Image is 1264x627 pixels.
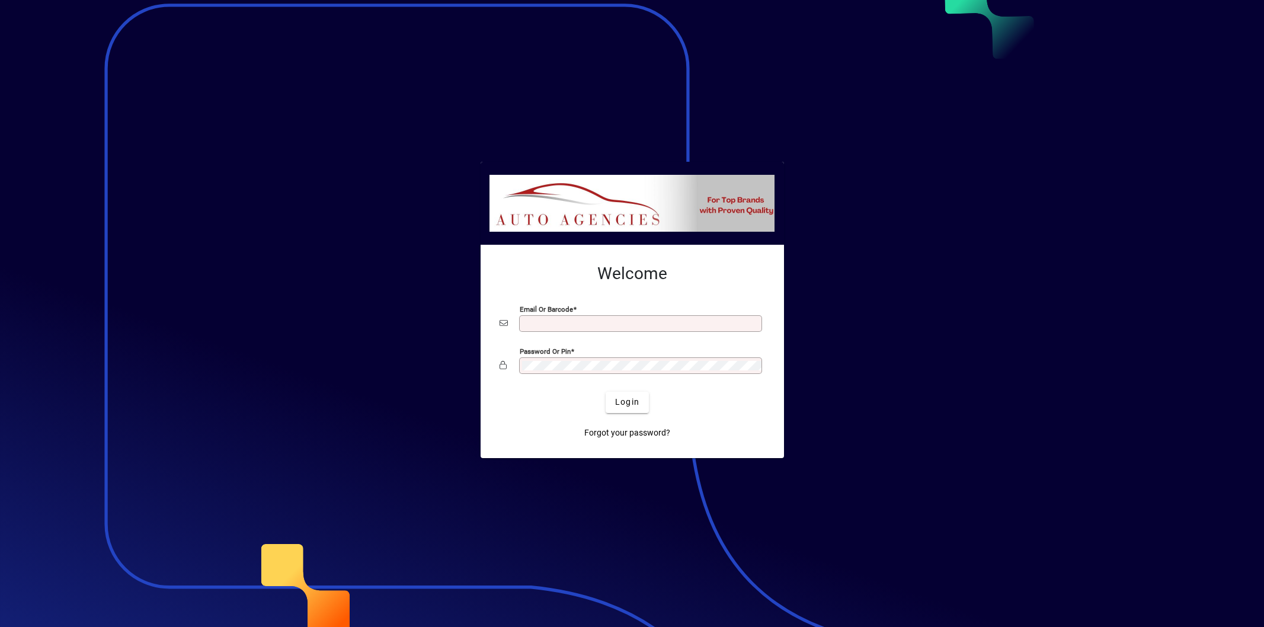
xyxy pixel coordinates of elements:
[615,396,639,408] span: Login
[606,392,649,413] button: Login
[520,347,571,355] mat-label: Password or Pin
[584,427,670,439] span: Forgot your password?
[520,305,573,313] mat-label: Email or Barcode
[580,423,675,444] a: Forgot your password?
[500,264,765,284] h2: Welcome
